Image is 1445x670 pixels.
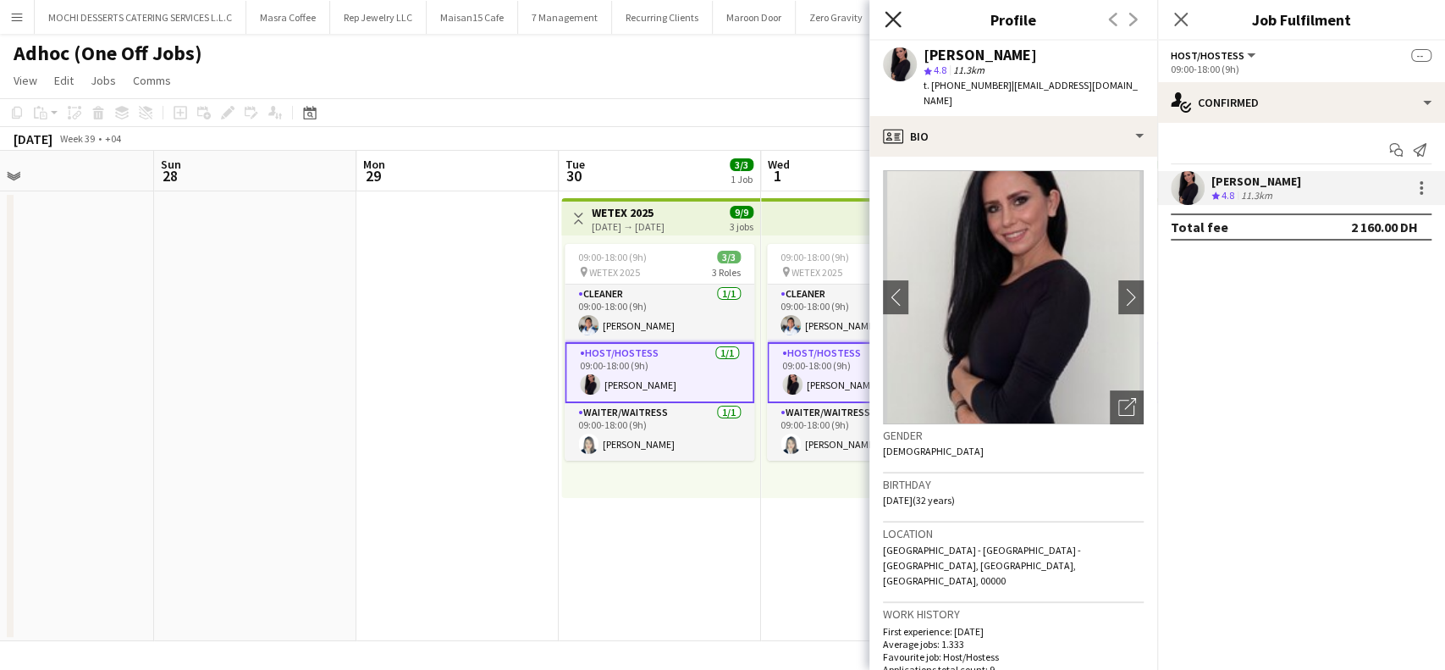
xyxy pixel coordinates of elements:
span: Edit [54,73,74,88]
button: Maisan15 Cafe [427,1,518,34]
button: 7 Management [518,1,612,34]
span: 3/3 [717,251,741,263]
button: MOCHI DESSERTS CATERING SERVICES L.L.C [35,1,246,34]
a: Jobs [84,69,123,91]
a: View [7,69,44,91]
div: 3 jobs [730,219,753,233]
img: Crew avatar or photo [883,170,1144,424]
span: 30 [563,166,585,185]
button: Rep Jewelry LLC [330,1,427,34]
button: Maroon Door [713,1,796,34]
div: 11.3km [1238,189,1276,203]
div: +04 [105,132,121,145]
span: 09:00-18:00 (9h) [780,251,849,263]
app-card-role: Cleaner1/109:00-18:00 (9h)[PERSON_NAME] [767,285,957,342]
p: Average jobs: 1.333 [883,638,1144,651]
span: Comms [133,73,171,88]
a: Edit [47,69,80,91]
div: 2 160.00 DH [1351,219,1418,235]
span: [GEOGRAPHIC_DATA] - [GEOGRAPHIC_DATA] - [GEOGRAPHIC_DATA], [GEOGRAPHIC_DATA], [GEOGRAPHIC_DATA], ... [883,544,1081,587]
span: 3 Roles [712,266,741,279]
button: Zero Gravity [796,1,877,34]
div: Bio [869,116,1157,157]
app-job-card: 09:00-18:00 (9h)3/3 WETEX 20253 RolesCleaner1/109:00-18:00 (9h)[PERSON_NAME]Host/Hostess1/109:00-... [767,244,957,461]
span: t. [PHONE_NUMBER] [924,79,1012,91]
span: | [EMAIL_ADDRESS][DOMAIN_NAME] [924,79,1138,107]
p: Favourite job: Host/Hostess [883,651,1144,663]
div: Total fee [1171,219,1228,235]
app-card-role: Waiter/Waitress1/109:00-18:00 (9h)[PERSON_NAME] [565,403,754,461]
p: First experience: [DATE] [883,625,1144,638]
button: Host/Hostess [1171,49,1258,62]
div: Confirmed [1157,82,1445,123]
span: Wed [768,157,790,172]
span: 09:00-18:00 (9h) [578,251,647,263]
span: [DEMOGRAPHIC_DATA] [883,445,984,457]
div: [PERSON_NAME] [924,47,1037,63]
h1: Adhoc (One Off Jobs) [14,41,202,66]
span: -- [1411,49,1431,62]
div: 09:00-18:00 (9h) [1171,63,1431,75]
h3: WETEX 2025 [592,205,665,220]
app-job-card: 09:00-18:00 (9h)3/3 WETEX 20253 RolesCleaner1/109:00-18:00 (9h)[PERSON_NAME]Host/Hostess1/109:00-... [565,244,754,461]
span: 4.8 [1222,189,1234,202]
span: Jobs [91,73,116,88]
span: WETEX 2025 [791,266,842,279]
span: View [14,73,37,88]
button: Masra Coffee [246,1,330,34]
span: 4.8 [934,64,946,76]
span: 1 [765,166,790,185]
app-card-role: Waiter/Waitress1/109:00-18:00 (9h)[PERSON_NAME] [767,403,957,461]
span: Mon [363,157,385,172]
span: 28 [158,166,181,185]
span: Host/Hostess [1171,49,1244,62]
span: Tue [565,157,585,172]
h3: Job Fulfilment [1157,8,1445,30]
h3: Birthday [883,477,1144,492]
span: 3/3 [730,158,753,171]
div: [DATE] [14,130,52,147]
span: 29 [361,166,385,185]
span: Sun [161,157,181,172]
h3: Work history [883,606,1144,622]
div: [DATE] → [DATE] [592,220,665,233]
app-card-role: Host/Hostess1/109:00-18:00 (9h)[PERSON_NAME] [767,342,957,403]
span: WETEX 2025 [589,266,640,279]
span: Week 39 [56,132,98,145]
h3: Gender [883,428,1144,443]
h3: Location [883,526,1144,541]
span: 9/9 [730,206,753,219]
span: [DATE] (32 years) [883,494,955,507]
h3: Profile [869,8,1157,30]
app-card-role: Cleaner1/109:00-18:00 (9h)[PERSON_NAME] [565,285,754,342]
div: Open photos pop-in [1110,390,1144,424]
span: 11.3km [950,64,988,76]
a: Comms [126,69,178,91]
div: 1 Job [731,173,753,185]
button: Recurring Clients [612,1,713,34]
app-card-role: Host/Hostess1/109:00-18:00 (9h)[PERSON_NAME] [565,342,754,403]
div: [PERSON_NAME] [1211,174,1301,189]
